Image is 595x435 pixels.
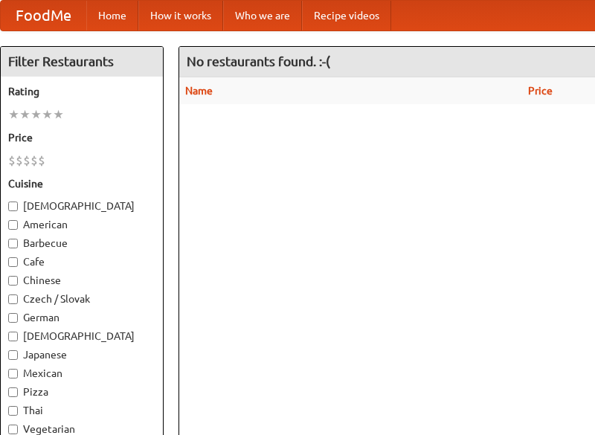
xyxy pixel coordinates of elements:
label: German [8,310,155,325]
input: Pizza [8,387,18,397]
a: Name [185,85,213,97]
h5: Cuisine [8,176,155,191]
li: ★ [42,106,53,123]
li: ★ [19,106,30,123]
label: Chinese [8,273,155,288]
label: Cafe [8,254,155,269]
label: [DEMOGRAPHIC_DATA] [8,329,155,344]
a: Home [86,1,138,30]
label: Japanese [8,347,155,362]
li: ★ [8,106,19,123]
input: American [8,220,18,230]
ng-pluralize: No restaurants found. :-( [187,54,330,68]
label: Barbecue [8,236,155,251]
input: Thai [8,406,18,416]
li: $ [8,152,16,169]
label: Pizza [8,384,155,399]
li: $ [30,152,38,169]
input: [DEMOGRAPHIC_DATA] [8,202,18,211]
a: Recipe videos [302,1,391,30]
input: [DEMOGRAPHIC_DATA] [8,332,18,341]
input: Chinese [8,276,18,286]
input: Japanese [8,350,18,360]
li: $ [23,152,30,169]
label: Mexican [8,366,155,381]
input: German [8,313,18,323]
li: $ [38,152,45,169]
input: Barbecue [8,239,18,248]
a: FoodMe [1,1,86,30]
input: Czech / Slovak [8,294,18,304]
input: Mexican [8,369,18,378]
label: American [8,217,155,232]
input: Cafe [8,257,18,267]
li: $ [16,152,23,169]
li: ★ [30,106,42,123]
label: [DEMOGRAPHIC_DATA] [8,199,155,213]
label: Czech / Slovak [8,291,155,306]
a: Who we are [223,1,302,30]
h5: Rating [8,84,155,99]
a: How it works [138,1,223,30]
h4: Filter Restaurants [1,47,163,77]
a: Price [528,85,553,97]
input: Vegetarian [8,425,18,434]
li: ★ [53,106,64,123]
h5: Price [8,130,155,145]
label: Thai [8,403,155,418]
